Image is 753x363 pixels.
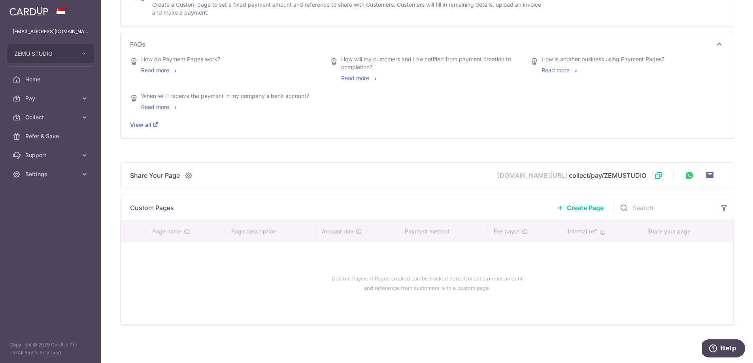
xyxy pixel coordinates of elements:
span: Help [18,6,34,13]
a: Read more [542,67,579,73]
th: Payment method [398,221,488,242]
span: Settings [25,170,77,178]
span: Support [25,151,77,159]
div: FAQs [130,52,724,132]
span: Create Page [567,203,604,213]
a: Read more [341,75,379,81]
span: Fee payor [494,228,519,235]
span: Amount due [322,228,353,235]
div: How will my customers and I be notified from payment creation to completion? [341,55,519,71]
a: Read more [141,103,179,110]
div: Custom Payment Pages created can be tracked here. Collect a preset amount and reference from cust... [130,248,724,318]
input: Search [613,195,715,220]
span: ZEMU STUDIO [14,50,73,58]
span: Pay [25,94,77,102]
p: FAQs [130,39,724,49]
span: Share Your Page [130,171,180,180]
div: When will I receive the payment in my company's bank account? [141,92,309,100]
a: View all [130,121,159,128]
th: Page description [225,221,315,242]
button: ZEMU STUDIO [7,44,94,63]
img: CardUp [9,6,48,16]
iframe: Opens a widget where you can find more information [702,339,745,359]
a: Create Page [547,198,613,218]
span: Home [25,75,77,83]
span: collect/pay/ZEMUSTUDIO [569,171,646,179]
th: Internal ref. [561,221,641,242]
a: Read more [141,67,179,73]
th: Share your page [641,221,733,242]
span: [DOMAIN_NAME][URL] [497,171,567,179]
div: Create a Custom page to set a fixed payment amount and reference to share with Customers. Custome... [152,1,541,17]
span: Page name [152,228,181,235]
p: Custom Pages [130,203,174,213]
p: [EMAIL_ADDRESS][DOMAIN_NAME] [13,28,89,36]
div: How do Payment Pages work? [141,55,220,63]
span: FAQs [130,39,715,49]
span: Collect [25,113,77,121]
span: Refer & Save [25,132,77,140]
div: How is another business using Payment Pages? [542,55,664,63]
